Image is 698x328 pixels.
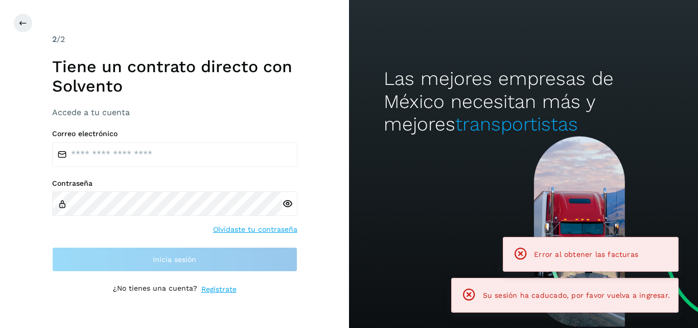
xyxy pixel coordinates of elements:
[483,291,670,299] span: Su sesión ha caducado, por favor vuelva a ingresar.
[455,113,578,135] span: transportistas
[52,57,297,96] h1: Tiene un contrato directo con Solvento
[52,33,297,46] div: /2
[52,247,297,272] button: Inicia sesión
[213,224,297,235] a: Olvidaste tu contraseña
[534,250,638,258] span: Error al obtener las facturas
[153,256,196,263] span: Inicia sesión
[52,107,297,117] h3: Accede a tu cuenta
[52,129,297,138] label: Correo electrónico
[384,68,663,136] h2: Las mejores empresas de México necesitan más y mejores
[201,284,237,295] a: Regístrate
[113,284,197,295] p: ¿No tienes una cuenta?
[52,34,57,44] span: 2
[52,179,297,188] label: Contraseña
